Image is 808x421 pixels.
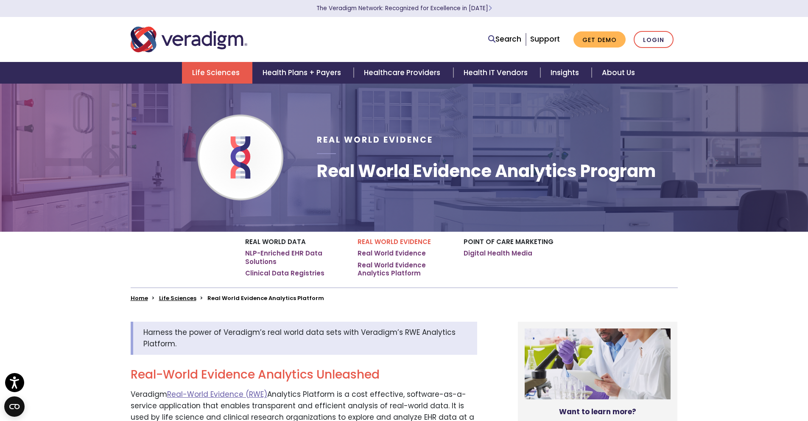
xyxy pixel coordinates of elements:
a: Home [131,294,148,302]
a: Insights [540,62,592,84]
h2: Real-World Evidence Analytics Unleashed [131,368,477,382]
img: Veradigm logo [131,25,247,53]
a: Health IT Vendors [453,62,540,84]
a: Healthcare Providers [354,62,453,84]
span: Harness the power of Veradigm’s real world data sets with Veradigm’s RWE Analytics Platform. [143,327,456,349]
a: Life Sciences [182,62,252,84]
a: NLP-Enriched EHR Data Solutions [245,249,345,266]
a: Real World Evidence Analytics Platform [358,261,451,278]
span: Learn More [488,4,492,12]
a: Health Plans + Payers [252,62,354,84]
a: Get Demo [573,31,626,48]
a: Clinical Data Registries [245,269,324,278]
a: Search [488,34,521,45]
a: Digital Health Media [464,249,532,258]
button: Open CMP widget [4,396,25,417]
h1: Real World Evidence Analytics Program [317,161,656,181]
a: Support [530,34,560,44]
a: About Us [592,62,645,84]
img: Two people in lab coats working together in the lab [525,328,671,399]
a: Life Sciences [159,294,196,302]
a: Login [634,31,674,48]
a: The Veradigm Network: Recognized for Excellence in [DATE]Learn More [316,4,492,12]
a: Real-World Evidence (RWE) [167,389,267,399]
span: Real World Evidence [317,134,433,146]
a: Real World Evidence [358,249,426,258]
strong: Want to learn more? [559,407,636,417]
